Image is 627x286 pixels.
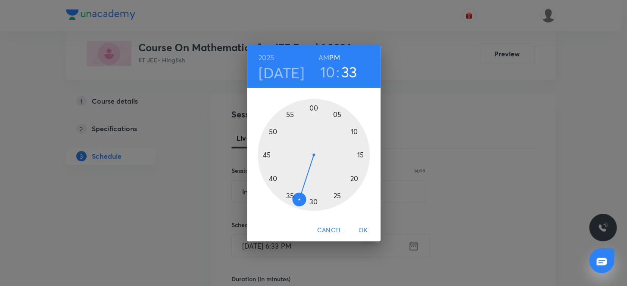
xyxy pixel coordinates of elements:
[318,52,329,64] button: AM
[329,52,340,64] button: PM
[314,222,346,238] button: Cancel
[259,64,304,82] button: [DATE]
[259,52,274,64] button: 2025
[320,63,335,81] button: 10
[353,225,374,236] span: OK
[317,225,342,236] span: Cancel
[341,63,357,81] button: 33
[336,63,339,81] h3: :
[349,222,377,238] button: OK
